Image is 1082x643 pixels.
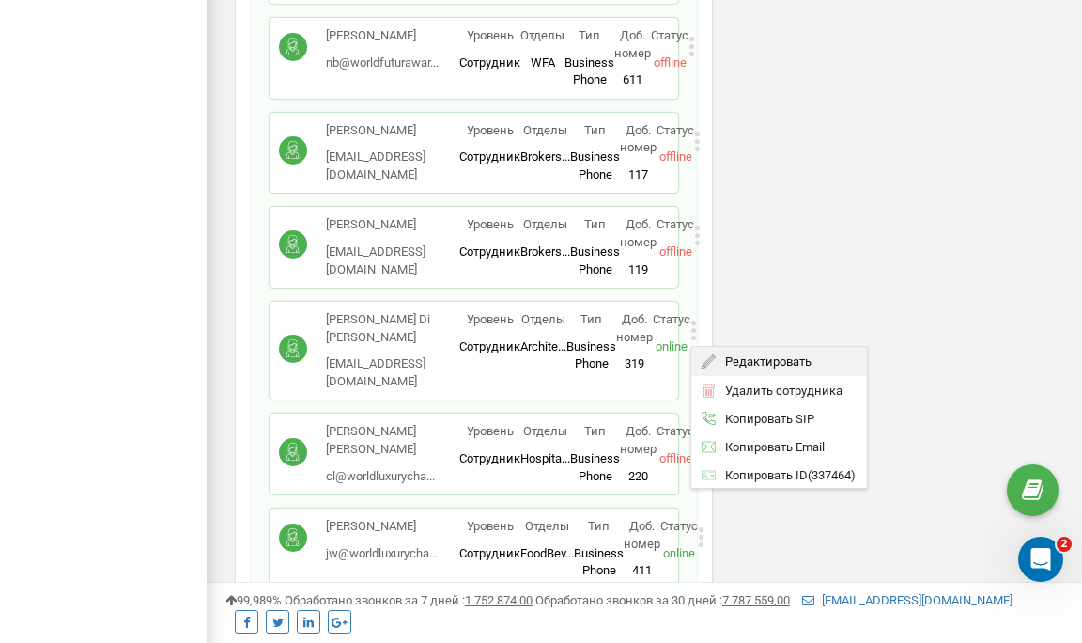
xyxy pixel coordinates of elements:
span: Доб. номер [620,123,657,155]
span: Уровень [467,217,514,231]
span: offline [654,55,687,70]
span: Тип [584,217,606,231]
span: [EMAIL_ADDRESS][DOMAIN_NAME] [326,356,425,388]
span: Статус [653,312,690,326]
span: Business Phone [570,244,620,276]
span: Тип [580,312,602,326]
span: Доб. номер [614,28,651,60]
span: Сотрудник [459,244,520,259]
span: offline [659,149,692,164]
p: [PERSON_NAME] [326,216,459,234]
span: 2 [1057,537,1072,552]
span: jw@worldluxurycha... [326,546,438,560]
span: Отделы [525,519,569,533]
span: Business Phone [574,546,624,578]
span: Редактировать [716,355,811,368]
span: Статус [651,28,688,42]
span: Тип [579,28,600,42]
span: Уровень [467,424,514,438]
p: 411 [624,562,660,580]
a: [EMAIL_ADDRESS][DOMAIN_NAME] [802,593,1012,607]
p: 611 [614,71,651,89]
span: Доб. номер [616,312,653,344]
span: Обработано звонков за 30 дней : [535,593,790,607]
span: Business Phone [570,451,620,483]
span: Статус [657,123,694,137]
p: [PERSON_NAME] [PERSON_NAME] [326,423,459,458]
span: Статус [660,519,698,533]
span: nb@worldfuturawar... [326,55,439,70]
p: 117 [620,166,657,184]
span: Уровень [467,28,514,42]
span: Тип [584,123,606,137]
span: offline [659,451,692,465]
span: WFA [531,55,555,70]
span: Отделы [523,217,567,231]
span: Сотрудник [459,149,520,164]
p: [EMAIL_ADDRESS][DOMAIN_NAME] [326,243,459,278]
p: [PERSON_NAME] [326,518,438,536]
span: Business Phone [566,339,616,371]
p: [PERSON_NAME] [326,27,439,45]
span: Тип [584,424,606,438]
p: 319 [616,355,653,373]
span: Уровень [467,519,514,533]
span: Копировать Email [716,441,825,453]
span: Business Phone [570,149,620,181]
span: FoodBev... [520,546,574,560]
span: online [656,339,688,353]
span: online [663,546,695,560]
span: Отделы [521,312,565,326]
span: Отделы [520,28,564,42]
span: Удалить сотрудника [716,384,842,396]
span: Статус [657,424,694,438]
span: offline [659,244,692,259]
span: Сотрудник [459,339,520,353]
u: 7 787 559,00 [722,593,790,607]
p: [PERSON_NAME] [326,122,459,140]
span: Обработано звонков за 7 дней : [285,593,533,607]
span: Тип [588,519,610,533]
span: Статус [657,217,694,231]
span: Archite... [520,339,566,353]
span: Business Phone [564,55,614,87]
p: [EMAIL_ADDRESS][DOMAIN_NAME] [326,149,459,183]
span: Hospita... [520,451,570,465]
span: Уровень [467,312,514,326]
p: 220 [620,468,657,486]
iframe: Intercom live chat [1018,537,1063,582]
span: Отделы [523,424,567,438]
span: Доб. номер [620,217,657,249]
p: [PERSON_NAME] Di [PERSON_NAME] [326,311,459,346]
p: 119 [620,261,657,279]
div: ( 337464 ) [691,461,867,488]
u: 1 752 874,00 [465,593,533,607]
span: Копировать SIP [716,412,814,424]
span: 99,989% [225,593,282,607]
span: Доб. номер [624,519,660,551]
span: Brokers... [520,244,570,259]
span: Уровень [467,123,514,137]
span: Копировать ID [716,468,808,480]
span: Отделы [523,123,567,137]
span: Сотрудник [459,546,520,560]
span: Доб. номер [620,424,657,456]
span: cl@worldluxurycha... [326,469,435,483]
span: Brokers... [520,149,570,164]
span: Сотрудник [459,451,520,465]
span: Сотрудник [459,55,520,70]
